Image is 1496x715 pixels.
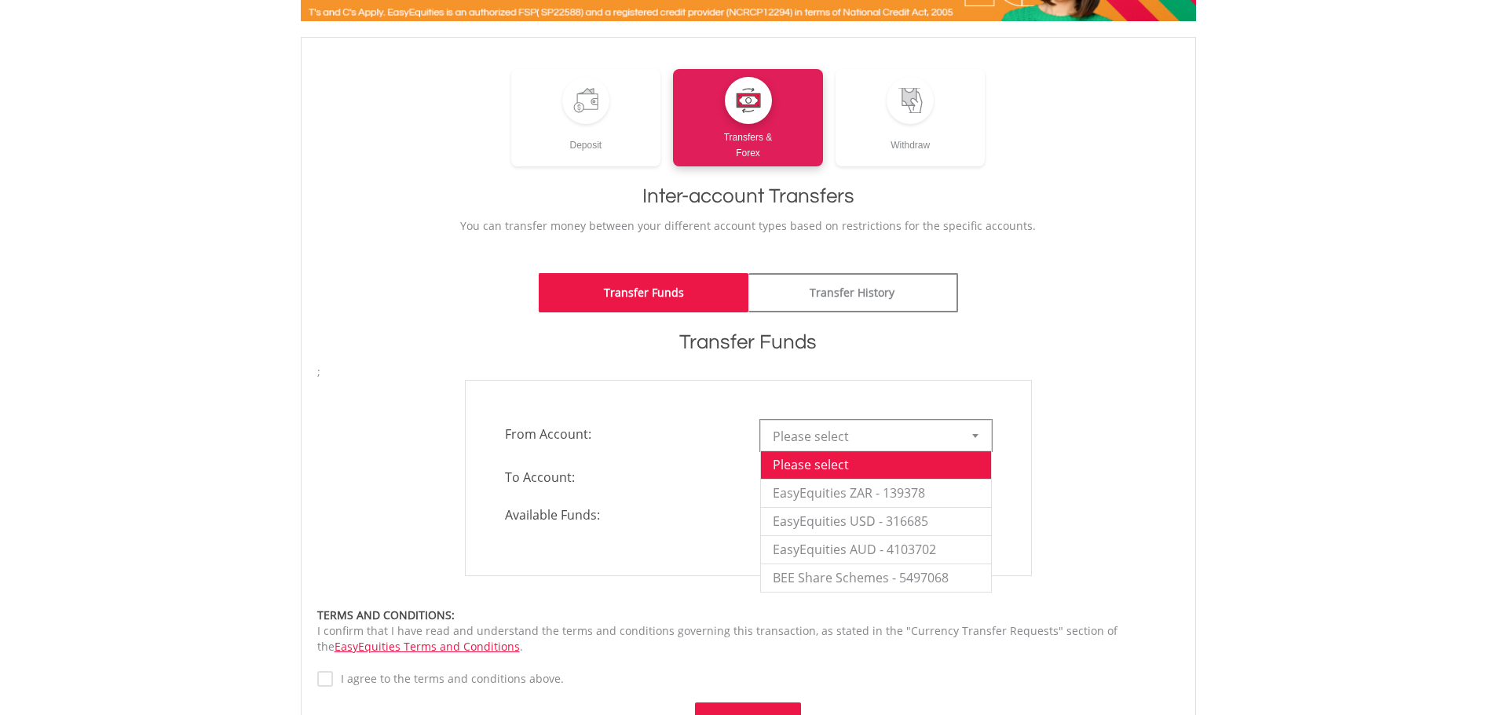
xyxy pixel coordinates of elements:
[673,124,823,161] div: Transfers & Forex
[511,124,661,153] div: Deposit
[748,273,958,312] a: Transfer History
[317,607,1180,623] div: TERMS AND CONDITIONS:
[836,69,986,166] a: Withdraw
[761,535,991,564] li: EasyEquities AUD - 4103702
[761,564,991,592] li: BEE Share Schemes - 5497068
[317,607,1180,655] div: I confirm that I have read and understand the terms and conditions governing this transaction, as...
[761,451,991,479] li: Please select
[836,124,986,153] div: Withdraw
[761,479,991,507] li: EasyEquities ZAR - 139378
[333,671,564,687] label: I agree to the terms and conditions above.
[317,218,1180,234] p: You can transfer money between your different account types based on restrictions for the specifi...
[335,639,520,654] a: EasyEquities Terms and Conditions
[317,328,1180,356] h1: Transfer Funds
[511,69,661,166] a: Deposit
[773,421,956,452] span: Please select
[493,463,748,491] span: To Account:
[493,506,748,524] span: Available Funds:
[673,69,823,166] a: Transfers &Forex
[317,182,1180,210] h1: Inter-account Transfers
[761,507,991,535] li: EasyEquities USD - 316685
[539,273,748,312] a: Transfer Funds
[493,420,748,448] span: From Account:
